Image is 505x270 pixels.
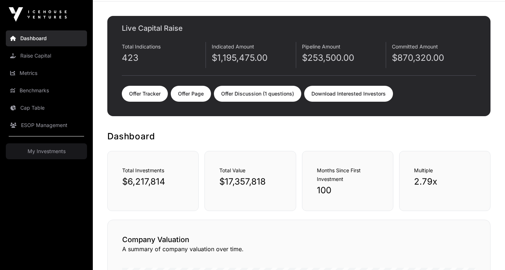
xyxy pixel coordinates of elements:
[122,235,476,245] h2: Company Valuation
[122,43,161,50] span: Total Indications
[122,176,184,187] p: $6,217,814
[122,52,206,64] p: 423
[6,100,87,116] a: Cap Table
[6,30,87,46] a: Dashboard
[317,167,361,182] span: Months Since First Investment
[122,23,476,33] h2: Live Capital Raise
[469,235,505,270] iframe: Chat Widget
[302,52,386,64] p: $253,500.00
[414,167,433,173] span: Multiple
[304,86,393,102] a: Download Interested Investors
[219,176,281,187] p: $17,357,818
[392,52,476,64] p: $870,320.00
[122,86,168,102] a: Offer Tracker
[171,86,211,102] a: Offer Page
[6,48,87,64] a: Raise Capital
[214,86,301,102] a: Offer Discussion (1 questions)
[317,185,378,196] p: 100
[6,117,87,133] a: ESOP Management
[6,65,87,81] a: Metrics
[122,245,476,253] p: A summary of company valuation over time.
[414,176,476,187] p: 2.79x
[6,143,87,159] a: My Investments
[212,52,295,64] p: $1,195,475.00
[6,83,87,98] a: Benchmarks
[219,167,245,173] span: Total Value
[392,43,438,50] span: Committed Amount
[302,43,340,50] span: Pipeline Amount
[107,131,490,142] h1: Dashboard
[212,43,254,50] span: Indicated Amount
[122,167,164,173] span: Total Investments
[9,7,67,22] img: Icehouse Ventures Logo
